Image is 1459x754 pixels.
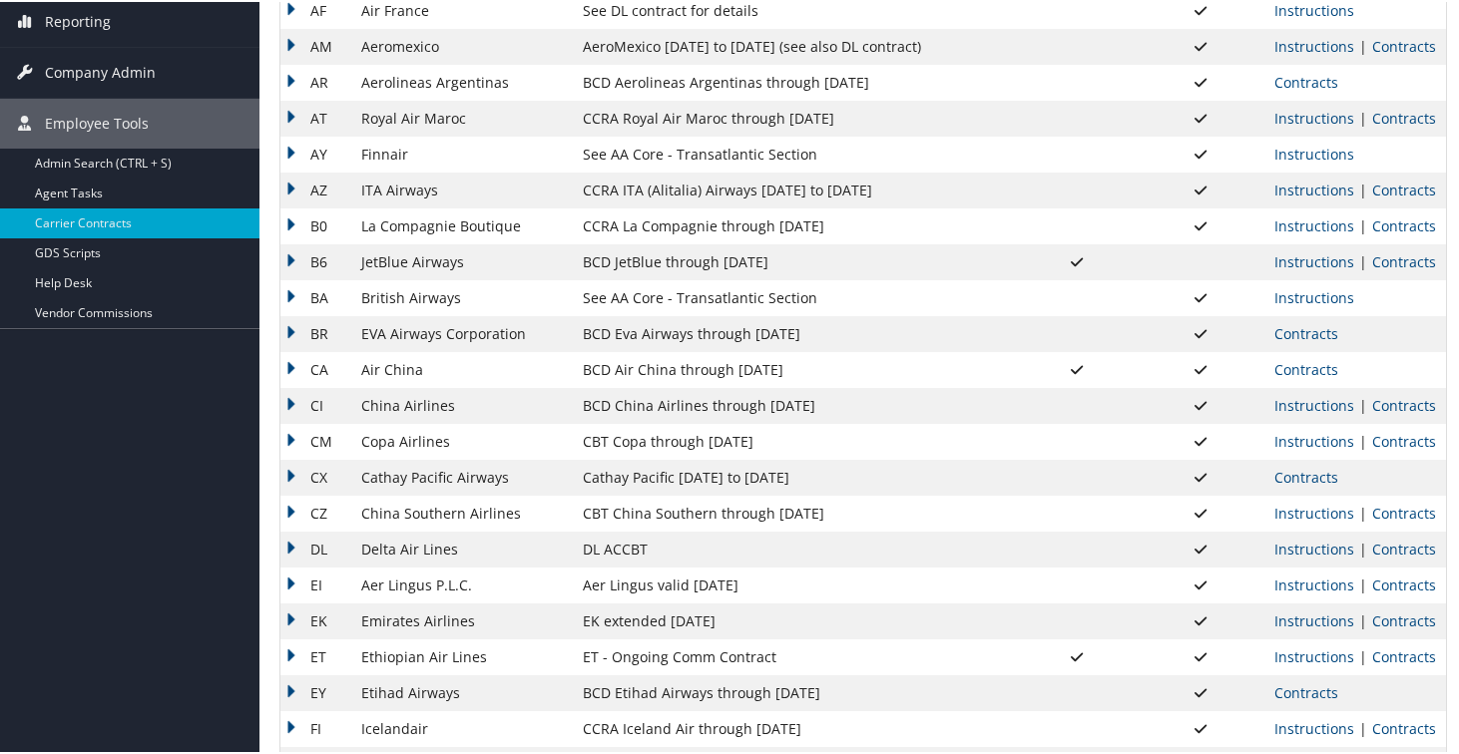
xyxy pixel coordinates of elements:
a: View Contracts [1372,502,1436,521]
td: Aeromexico [351,27,573,63]
td: CBT Copa through [DATE] [573,422,1015,458]
td: Royal Air Maroc [351,99,573,135]
a: View Ticketing Instructions [1274,394,1354,413]
a: View Ticketing Instructions [1274,179,1354,197]
td: DL [280,530,351,565]
td: BCD Etihad Airways through [DATE] [573,673,1015,709]
td: AR [280,63,351,99]
a: View Contracts [1274,358,1338,377]
span: | [1354,35,1372,54]
td: CCRA La Compagnie through [DATE] [573,206,1015,242]
a: View Contracts [1372,179,1436,197]
td: Aerolineas Argentinas [351,63,573,99]
span: | [1354,430,1372,449]
td: Copa Airlines [351,422,573,458]
td: FI [280,709,351,745]
td: AT [280,99,351,135]
a: View Contracts [1372,35,1436,54]
a: View Contracts [1274,681,1338,700]
td: BCD Eva Airways through [DATE] [573,314,1015,350]
td: Ethiopian Air Lines [351,637,573,673]
span: Employee Tools [45,97,149,147]
a: View Ticketing Instructions [1274,35,1354,54]
td: AY [280,135,351,171]
td: Cathay Pacific [DATE] to [DATE] [573,458,1015,494]
td: CX [280,458,351,494]
a: View Ticketing Instructions [1274,538,1354,557]
a: View Ticketing Instructions [1274,717,1354,736]
a: View Contracts [1372,430,1436,449]
a: View Ticketing Instructions [1274,573,1354,592]
a: View Contracts [1372,573,1436,592]
span: | [1354,394,1372,413]
td: EY [280,673,351,709]
td: BCD JetBlue through [DATE] [573,242,1015,278]
span: | [1354,250,1372,269]
a: View Contracts [1274,71,1338,90]
a: View Ticketing Instructions [1274,502,1354,521]
td: ET - Ongoing Comm Contract [573,637,1015,673]
td: AeroMexico [DATE] to [DATE] (see also DL contract) [573,27,1015,63]
a: View Ticketing Instructions [1274,609,1354,628]
span: | [1354,717,1372,736]
td: JetBlue Airways [351,242,573,278]
a: View Contracts [1372,717,1436,736]
span: | [1354,609,1372,628]
td: ITA Airways [351,171,573,206]
td: ET [280,637,351,673]
span: | [1354,645,1372,664]
a: View Ticketing Instructions [1274,250,1354,269]
span: Company Admin [45,46,156,96]
a: View Contracts [1372,250,1436,269]
span: | [1354,502,1372,521]
td: CI [280,386,351,422]
td: See AA Core - Transatlantic Section [573,135,1015,171]
td: AZ [280,171,351,206]
td: B0 [280,206,351,242]
td: CZ [280,494,351,530]
td: CCRA Royal Air Maroc through [DATE] [573,99,1015,135]
a: View Contracts [1372,107,1436,126]
td: EK extended [DATE] [573,601,1015,637]
td: China Airlines [351,386,573,422]
a: View Ticketing Instructions [1274,430,1354,449]
td: AM [280,27,351,63]
span: | [1354,214,1372,233]
td: Delta Air Lines [351,530,573,565]
td: EK [280,601,351,637]
td: Air China [351,350,573,386]
td: EVA Airways Corporation [351,314,573,350]
td: EI [280,565,351,601]
td: Aer Lingus valid [DATE] [573,565,1015,601]
a: View Ticketing Instructions [1274,214,1354,233]
span: | [1354,573,1372,592]
td: CBT China Southern through [DATE] [573,494,1015,530]
td: Cathay Pacific Airways [351,458,573,494]
td: BCD Aerolineas Argentinas through [DATE] [573,63,1015,99]
a: View Contracts [1372,538,1436,557]
a: View Contracts [1274,466,1338,485]
td: Finnair [351,135,573,171]
td: CCRA ITA (Alitalia) Airways [DATE] to [DATE] [573,171,1015,206]
span: | [1354,179,1372,197]
a: View Contracts [1372,394,1436,413]
a: View Contracts [1372,609,1436,628]
td: DL ACCBT [573,530,1015,565]
a: View Contracts [1274,322,1338,341]
td: La Compagnie Boutique [351,206,573,242]
td: Etihad Airways [351,673,573,709]
td: Emirates Airlines [351,601,573,637]
span: | [1354,538,1372,557]
td: BA [280,278,351,314]
td: Icelandair [351,709,573,745]
td: Aer Lingus P.L.C. [351,565,573,601]
td: B6 [280,242,351,278]
td: CA [280,350,351,386]
td: BCD Air China through [DATE] [573,350,1015,386]
a: View Contracts [1372,214,1436,233]
td: BCD China Airlines through [DATE] [573,386,1015,422]
a: View Ticketing Instructions [1274,286,1354,305]
a: View Ticketing Instructions [1274,107,1354,126]
a: View Contracts [1372,645,1436,664]
td: CCRA Iceland Air through [DATE] [573,709,1015,745]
